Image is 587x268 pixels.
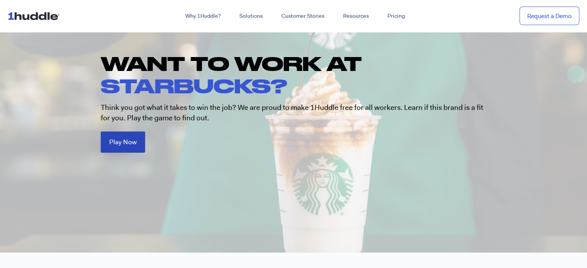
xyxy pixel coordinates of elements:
h1: WANT TO WORK AT [101,52,494,97]
a: Customer Stories [272,9,334,23]
a: Request a Demo [519,7,579,25]
p: Think you got what it takes to win the job? We are proud to make 1Huddle free for all workers. Le... [101,103,487,123]
a: Play Now [101,131,145,153]
span: STARBUCKS? [101,74,287,97]
img: ... [8,8,63,23]
a: Pricing [378,9,414,23]
a: Solutions [230,9,272,23]
a: Resources [334,9,378,23]
span: Play Now [109,139,137,145]
a: Why 1Huddle? [176,9,230,23]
